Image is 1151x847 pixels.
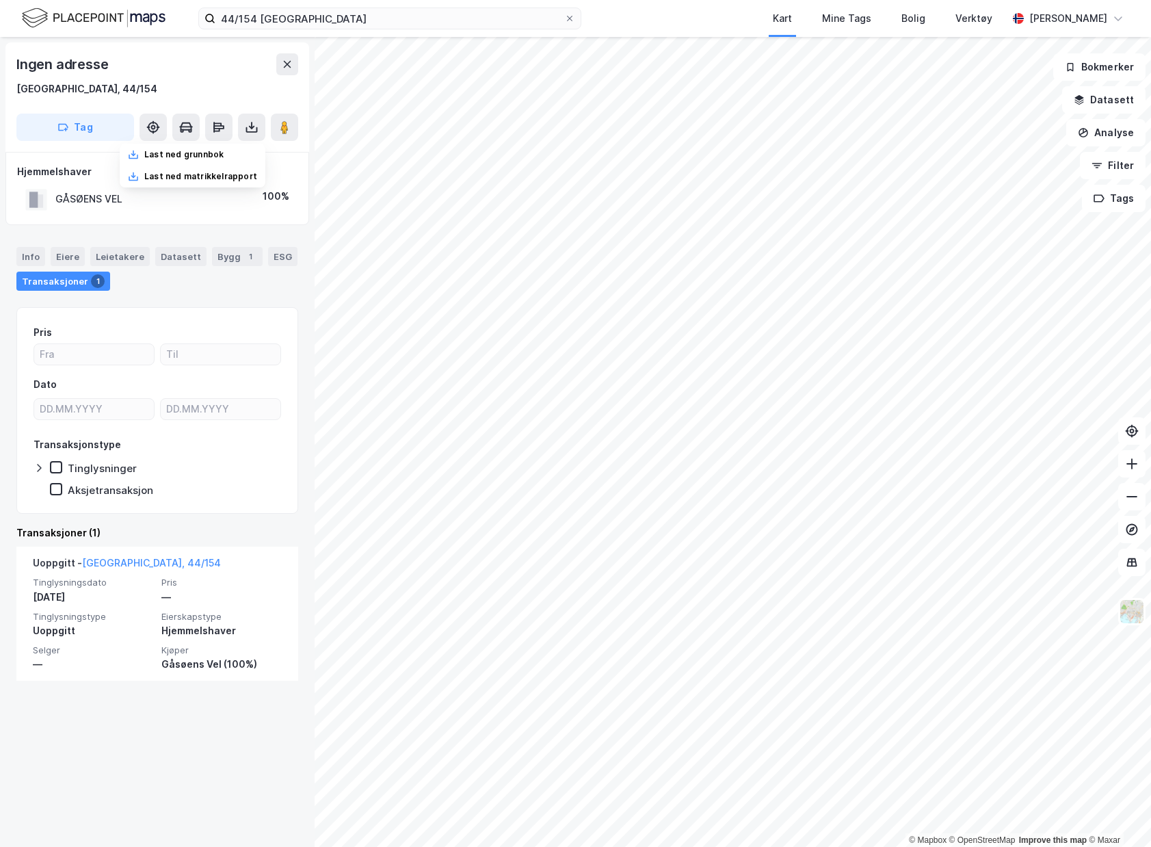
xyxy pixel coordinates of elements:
button: Datasett [1062,86,1146,114]
div: GÅSØENS VEL [55,191,122,207]
div: Kontrollprogram for chat [1083,781,1151,847]
div: Transaksjonstype [34,436,121,453]
span: Selger [33,644,153,656]
div: Bygg [212,247,263,266]
a: Improve this map [1019,835,1087,845]
span: Tinglysningstype [33,611,153,623]
a: Mapbox [909,835,947,845]
div: Hjemmelshaver [161,623,282,639]
div: Aksjetransaksjon [68,484,153,497]
div: Leietakere [90,247,150,266]
div: Transaksjoner [16,272,110,291]
div: Kart [773,10,792,27]
div: ESG [268,247,297,266]
div: Transaksjoner (1) [16,525,298,541]
div: Pris [34,324,52,341]
div: 100% [263,188,289,205]
input: Til [161,344,280,365]
input: DD.MM.YYYY [161,399,280,419]
div: [PERSON_NAME] [1029,10,1107,27]
a: [GEOGRAPHIC_DATA], 44/154 [82,557,221,569]
img: logo.f888ab2527a4732fd821a326f86c7f29.svg [22,6,166,30]
div: Eiere [51,247,85,266]
div: Last ned matrikkelrapport [144,171,257,182]
button: Tags [1082,185,1146,212]
div: Dato [34,376,57,393]
div: Verktøy [955,10,992,27]
span: Tinglysningsdato [33,577,153,588]
div: Bolig [901,10,925,27]
div: Ingen adresse [16,53,111,75]
div: Gåsøens Vel (100%) [161,656,282,673]
div: — [33,656,153,673]
button: Bokmerker [1053,53,1146,81]
input: Fra [34,344,154,365]
button: Filter [1080,152,1146,179]
div: Mine Tags [822,10,871,27]
div: Last ned grunnbok [144,149,224,160]
span: Pris [161,577,282,588]
div: 1 [91,274,105,288]
div: Uoppgitt [33,623,153,639]
div: [GEOGRAPHIC_DATA], 44/154 [16,81,157,97]
button: Tag [16,114,134,141]
div: Datasett [155,247,207,266]
input: DD.MM.YYYY [34,399,154,419]
div: Tinglysninger [68,462,137,475]
div: Uoppgitt - [33,555,221,577]
input: Søk på adresse, matrikkel, gårdeiere, leietakere eller personer [215,8,564,29]
img: Z [1119,599,1145,625]
div: Info [16,247,45,266]
div: — [161,589,282,605]
span: Kjøper [161,644,282,656]
button: Analyse [1066,119,1146,146]
a: OpenStreetMap [949,835,1016,845]
iframe: Chat Widget [1083,781,1151,847]
div: Hjemmelshaver [17,164,297,180]
div: [DATE] [33,589,153,605]
span: Eierskapstype [161,611,282,623]
div: 1 [243,250,257,263]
